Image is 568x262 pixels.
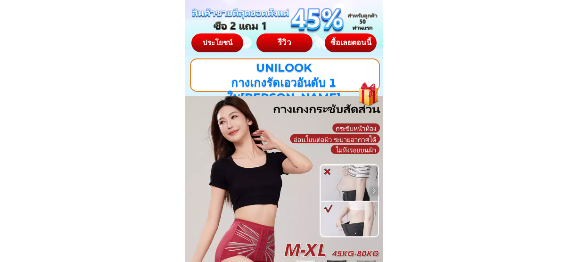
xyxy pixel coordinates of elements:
div: ซื้อเลยตอนนี้ [322,39,379,47]
span: กางเกงรัดเอวอันดับ 1 ใน[PERSON_NAME] [227,76,340,104]
div: รีวิว [254,36,315,49]
img: navigation [370,186,379,196]
span: UNILOOK [255,61,312,74]
span: ประโยชน์ [201,37,233,47]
